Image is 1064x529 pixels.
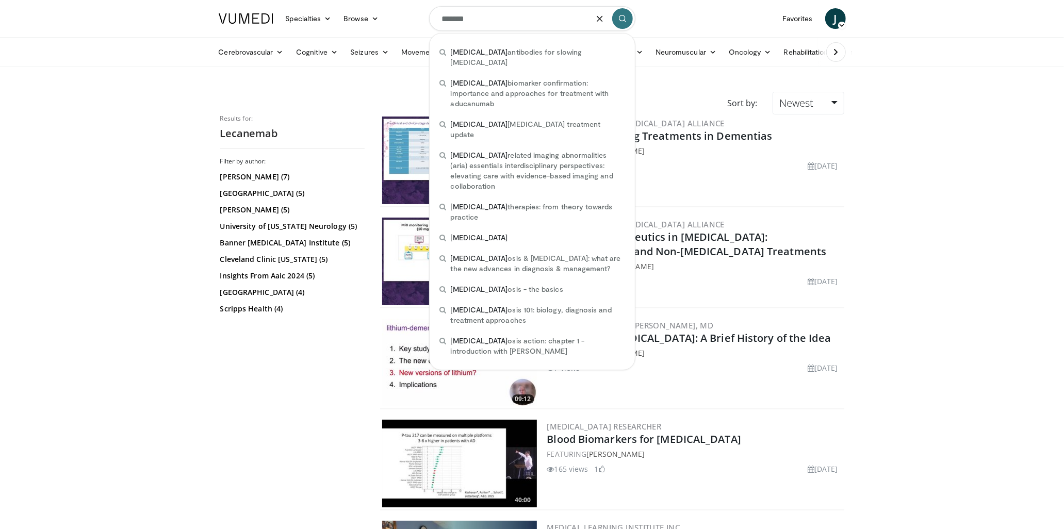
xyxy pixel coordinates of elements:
a: Newest [773,92,844,114]
span: [MEDICAL_DATA] treatment update [451,119,625,140]
span: osis - the basics [451,284,563,294]
li: [DATE] [808,464,838,474]
p: Results for: [220,114,365,123]
a: 30:13 [382,117,537,204]
h3: Filter by author: [220,157,365,166]
span: osis action: chapter 1 - introduction with [PERSON_NAME] [451,336,625,356]
h2: Lecanemab [220,127,365,140]
a: [GEOGRAPHIC_DATA] (4) [220,287,362,297]
a: Cerebrovascular [212,42,290,62]
span: [MEDICAL_DATA] [451,285,508,293]
span: biomarker confirmation: importance and approaches for treatment with aducanumab [451,78,625,109]
img: 0ee63353-da1e-4943-85a4-ed92093fbaaa.300x170_q85_crop-smart_upscale.jpg [382,218,537,305]
span: therapies: from theory towards practice [451,202,625,222]
a: [PERSON_NAME] & [MEDICAL_DATA] Alliance [547,219,725,229]
img: a8b249e1-06ba-4d3b-93a5-0b8220c3fea7.300x170_q85_crop-smart_upscale.jpg [382,420,537,507]
a: [GEOGRAPHIC_DATA] (5) [220,188,362,199]
a: Seizures [344,42,395,62]
a: J [825,8,846,29]
a: 09:12 [382,319,537,406]
a: [PERSON_NAME] [586,449,645,459]
span: [MEDICAL_DATA] [451,305,508,314]
a: Scripps Health (4) [220,304,362,314]
span: [MEDICAL_DATA] [451,47,508,56]
span: [MEDICAL_DATA] [451,336,508,345]
a: Cognitive [290,42,345,62]
div: FEATURING [547,449,842,459]
a: [MEDICAL_DATA] Researcher [547,421,662,432]
li: 165 views [547,464,588,474]
img: VuMedi Logo [219,13,273,24]
a: Cleveland Clinic [US_STATE] (5) [220,254,362,264]
span: Newest [779,96,813,110]
li: [DATE] [808,362,838,373]
span: [MEDICAL_DATA] [451,151,508,159]
span: [MEDICAL_DATA] [451,254,508,262]
a: University of [US_STATE] Neurology (5) [220,221,362,232]
input: Search topics, interventions [429,6,635,31]
a: [PERSON_NAME] (7) [220,172,362,182]
li: [DATE] [808,160,838,171]
span: [MEDICAL_DATA] [451,78,508,87]
a: 40:00 [382,420,537,507]
a: Advanced Therapeutics in [MEDICAL_DATA]: [MEDICAL_DATA] and Non-[MEDICAL_DATA] Treatments [547,230,827,258]
a: Oncology [723,42,778,62]
a: Blood Biomarkers for [MEDICAL_DATA] [547,432,742,446]
li: 1 [595,464,605,474]
a: Banner [MEDICAL_DATA] Institute (5) [220,238,362,248]
span: [MEDICAL_DATA] [451,202,508,211]
a: Lithium and [MEDICAL_DATA]: A Brief History of the Idea [547,331,831,345]
a: Neuromuscular [649,42,723,62]
img: ba534192-2d38-44a2-aa92-596a31234779.300x170_q85_crop-smart_upscale.jpg [382,319,537,406]
a: 25:00 [382,218,537,305]
a: Disease Modifying Treatments in Dementias [547,129,773,143]
a: Rehabilitation [778,42,834,62]
span: osis & [MEDICAL_DATA]: what are the new advances in diagnosis & management? [451,253,625,274]
img: dd4b396c-763e-461f-a67e-173cf9e4e104.300x170_q85_crop-smart_upscale.jpg [382,117,537,204]
a: [PERSON_NAME] (5) [220,205,362,215]
span: [MEDICAL_DATA] [451,120,508,128]
a: Browse [337,8,385,29]
span: 09:12 [512,394,534,404]
span: [MEDICAL_DATA] [451,233,508,242]
span: related imaging abnormalities (aria) essentials interdisciplinary perspectives: elevating care wi... [451,150,625,191]
span: 40:00 [512,495,534,505]
a: Movement [395,42,453,62]
span: antibodies for slowing [MEDICAL_DATA] [451,47,625,68]
a: Favorites [776,8,819,29]
div: FEATURING [547,348,842,358]
div: FEATURING [547,145,842,156]
div: FEATURING [547,261,842,272]
a: Insights From Aaic 2024 (5) [220,271,362,281]
span: osis 101: biology, diagnosis and treatment approaches [451,305,625,325]
a: Specialties [280,8,338,29]
div: Sort by: [719,92,765,114]
li: [DATE] [808,276,838,287]
a: [PERSON_NAME] & [MEDICAL_DATA] Alliance [547,118,725,128]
